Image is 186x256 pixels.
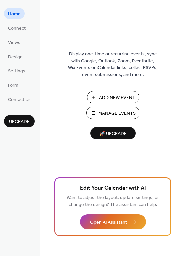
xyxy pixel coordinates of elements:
[87,91,139,103] button: Add New Event
[8,82,18,89] span: Form
[67,193,159,209] span: Want to adjust the layout, update settings, or change the design? The assistant can help.
[4,65,29,76] a: Settings
[68,51,158,78] span: Display one-time or recurring events, sync with Google, Outlook, Zoom, Eventbrite, Wix Events or ...
[80,214,146,229] button: Open AI Assistant
[8,11,21,18] span: Home
[4,51,27,62] a: Design
[8,39,20,46] span: Views
[4,22,30,33] a: Connect
[4,37,24,48] a: Views
[4,79,22,90] a: Form
[4,94,35,105] a: Contact Us
[98,110,136,117] span: Manage Events
[4,115,35,127] button: Upgrade
[90,219,127,226] span: Open AI Assistant
[94,129,132,138] span: 🚀 Upgrade
[8,54,23,61] span: Design
[4,8,25,19] a: Home
[99,94,135,101] span: Add New Event
[86,107,139,119] button: Manage Events
[8,68,25,75] span: Settings
[8,96,31,103] span: Contact Us
[90,127,136,139] button: 🚀 Upgrade
[80,184,146,193] span: Edit Your Calendar with AI
[9,118,30,125] span: Upgrade
[8,25,26,32] span: Connect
